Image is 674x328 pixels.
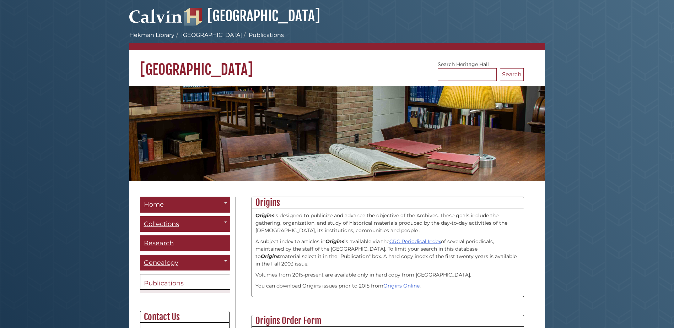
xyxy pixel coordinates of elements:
[255,238,520,268] p: A subject index to articles in is available via the of several periodicals, maintained by the sta...
[383,283,420,289] a: Origins Online
[140,274,230,290] a: Publications
[144,201,164,208] span: Home
[129,6,183,26] img: Calvin
[144,220,179,228] span: Collections
[144,239,174,247] span: Research
[129,16,183,23] a: Calvin University
[140,216,230,232] a: Collections
[389,238,441,245] a: CRC Periodical Index
[184,8,202,26] img: Hekman Library Logo
[252,315,524,327] h2: Origins Order Form
[181,32,242,38] a: [GEOGRAPHIC_DATA]
[325,238,344,245] strong: Origins
[184,7,320,25] a: [GEOGRAPHIC_DATA]
[129,32,174,38] a: Hekman Library
[140,311,229,323] h2: Contact Us
[129,50,545,78] h1: [GEOGRAPHIC_DATA]
[252,197,524,208] h2: Origins
[140,235,230,251] a: Research
[500,68,524,81] button: Search
[255,282,520,290] p: You can download Origins issues prior to 2015 from .
[255,212,274,219] strong: Origins
[261,253,280,259] strong: Origins
[140,255,230,271] a: Genealogy
[255,212,520,234] p: is designed to publicize and advance the objective of the Archives. These goals include the gathe...
[242,31,284,39] li: Publications
[144,259,178,267] span: Genealogy
[144,279,184,287] span: Publications
[140,197,230,213] a: Home
[129,31,545,50] nav: breadcrumb
[255,271,520,279] p: Volumes from 2015-present are available only in hard copy from [GEOGRAPHIC_DATA].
